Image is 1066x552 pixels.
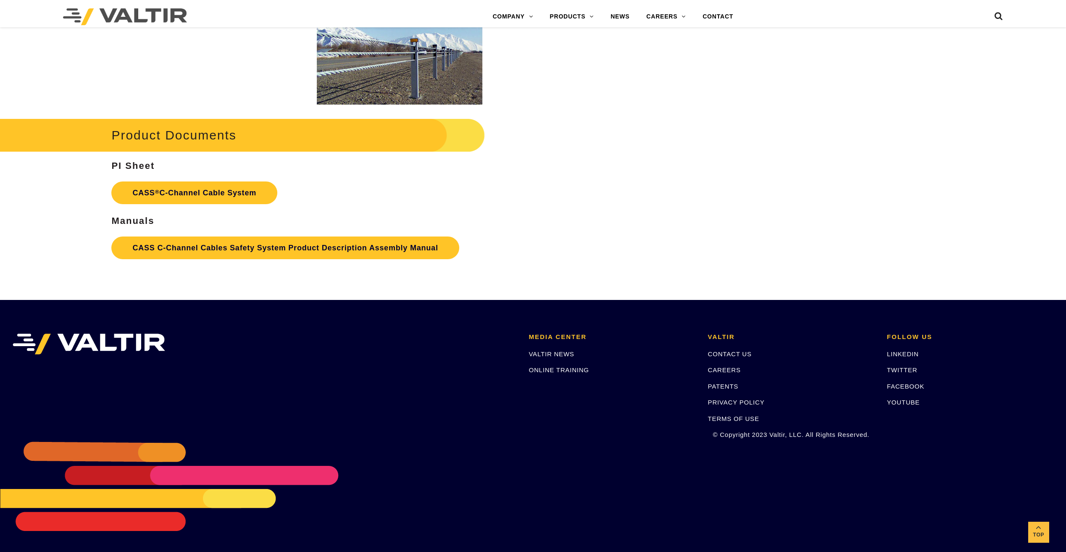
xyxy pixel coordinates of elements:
[529,366,589,373] a: ONLINE TRAINING
[63,8,187,25] img: Valtir
[708,383,739,390] a: PATENTS
[602,8,638,25] a: NEWS
[708,415,759,422] a: TERMS OF USE
[887,366,917,373] a: TWITTER
[708,399,765,406] a: PRIVACY POLICY
[111,181,277,204] a: CASS®C-Channel Cable System
[708,366,741,373] a: CAREERS
[887,334,1053,341] h2: FOLLOW US
[13,334,165,355] img: VALTIR
[529,334,695,341] h2: MEDIA CENTER
[484,8,541,25] a: COMPANY
[708,334,874,341] h2: VALTIR
[708,350,752,357] a: CONTACT US
[887,350,919,357] a: LINKEDIN
[155,189,160,195] sup: ®
[694,8,742,25] a: CONTACT
[529,350,574,357] a: VALTIR NEWS
[887,383,924,390] a: FACEBOOK
[111,216,154,226] strong: Manuals
[1028,522,1049,543] a: Top
[541,8,602,25] a: PRODUCTS
[111,160,155,171] strong: PI Sheet
[1028,530,1049,540] span: Top
[708,430,874,439] p: © Copyright 2023 Valtir, LLC. All Rights Reserved.
[111,237,459,259] a: CASS C-Channel Cables Safety System Product Description Assembly Manual
[887,399,920,406] a: YOUTUBE
[638,8,694,25] a: CAREERS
